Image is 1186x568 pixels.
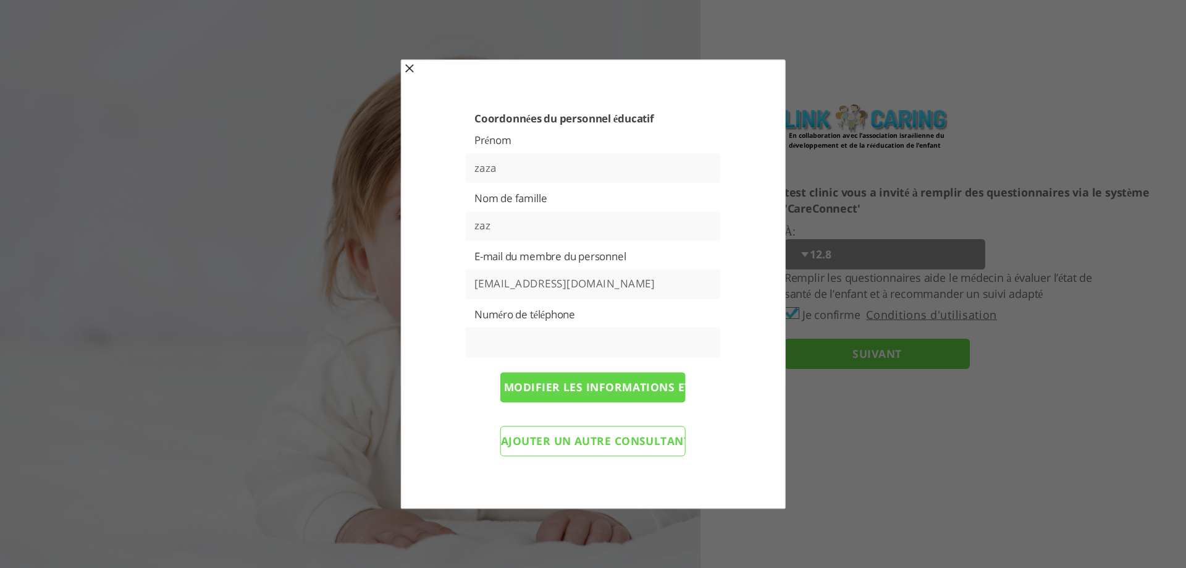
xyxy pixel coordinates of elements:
[500,373,686,403] input: Modifier les informations et renvoyer les questionnaires
[474,250,712,263] label: E-mail du membre du personnel
[403,63,416,75] button: Close
[500,426,686,456] input: Ajouter un autre consultant externe
[474,308,712,321] label: Numéro de téléphone
[474,112,712,125] label: Coordonnées du personnel éducatif
[474,134,712,147] label: Prénom
[474,192,712,205] label: Nom de famille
